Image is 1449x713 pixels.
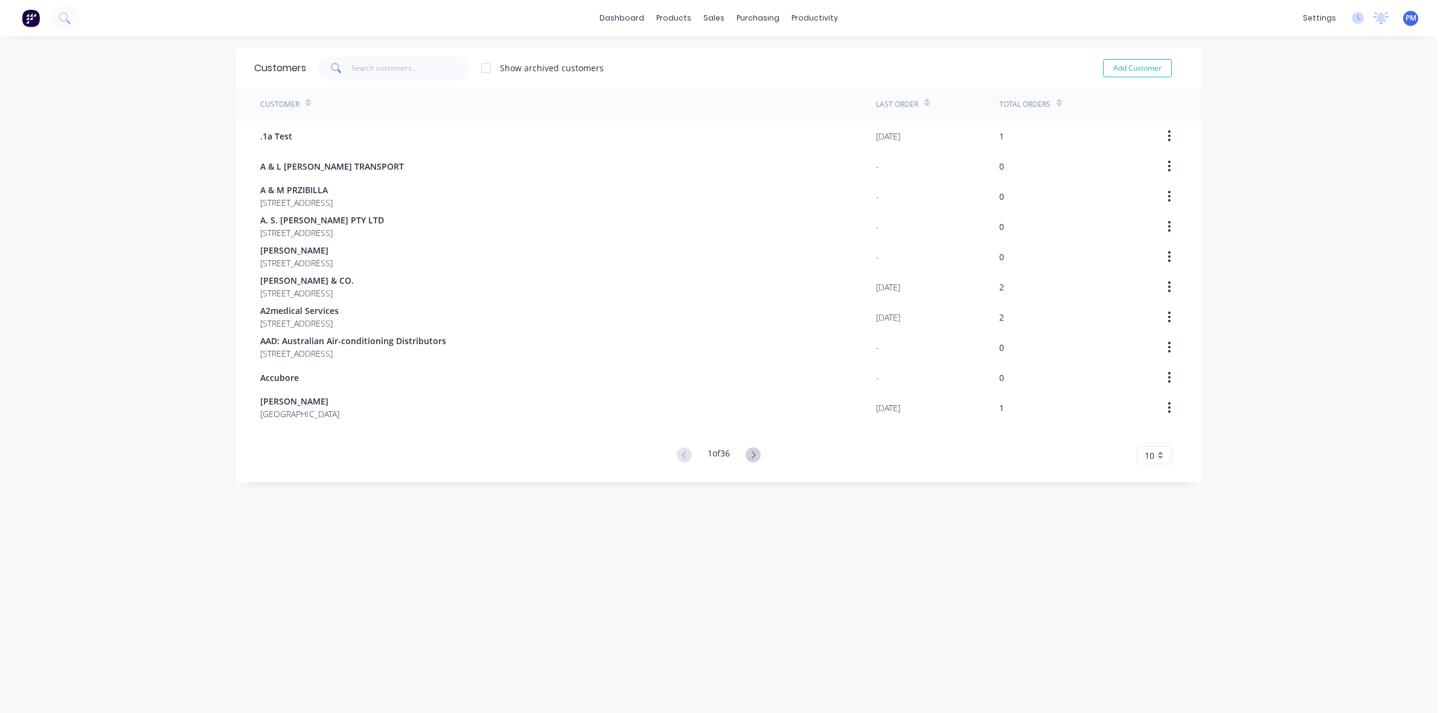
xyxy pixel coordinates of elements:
[999,251,1004,263] div: 0
[876,130,900,142] div: [DATE]
[260,317,339,330] span: [STREET_ADDRESS]
[999,401,1004,414] div: 1
[351,56,469,80] input: Search customers...
[999,160,1004,173] div: 0
[260,408,339,420] span: [GEOGRAPHIC_DATA]
[1145,449,1154,462] span: 10
[260,257,333,269] span: [STREET_ADDRESS]
[260,395,339,408] span: [PERSON_NAME]
[999,341,1004,354] div: 0
[260,99,299,110] div: Customer
[593,9,650,27] a: dashboard
[260,196,333,209] span: [STREET_ADDRESS]
[260,214,384,226] span: A. S. [PERSON_NAME] PTY LTD
[1103,59,1172,77] button: Add Customer
[650,9,697,27] div: products
[876,160,879,173] div: -
[876,251,879,263] div: -
[260,184,333,196] span: A & M PRZIBILLA
[876,99,918,110] div: Last Order
[260,130,292,142] span: .1a Test
[731,9,785,27] div: purchasing
[1406,13,1416,24] span: PM
[260,287,354,299] span: [STREET_ADDRESS]
[999,311,1004,324] div: 2
[260,304,339,317] span: A2medical Services
[254,61,306,75] div: Customers
[999,130,1004,142] div: 1
[500,62,604,74] div: Show archived customers
[260,371,299,384] span: Accubore
[999,371,1004,384] div: 0
[876,401,900,414] div: [DATE]
[999,220,1004,233] div: 0
[876,190,879,203] div: -
[260,334,446,347] span: AAD: Australian Air-conditioning Distributors
[876,371,879,384] div: -
[697,9,731,27] div: sales
[260,226,384,239] span: [STREET_ADDRESS]
[260,244,333,257] span: [PERSON_NAME]
[876,220,879,233] div: -
[876,341,879,354] div: -
[876,311,900,324] div: [DATE]
[999,99,1051,110] div: Total Orders
[785,9,844,27] div: productivity
[999,281,1004,293] div: 2
[260,160,404,173] span: A & L [PERSON_NAME] TRANSPORT
[876,281,900,293] div: [DATE]
[999,190,1004,203] div: 0
[260,274,354,287] span: [PERSON_NAME] & CO.
[22,9,40,27] img: Factory
[1297,9,1342,27] div: settings
[260,347,446,360] span: [STREET_ADDRESS]
[708,447,730,464] div: 1 of 36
